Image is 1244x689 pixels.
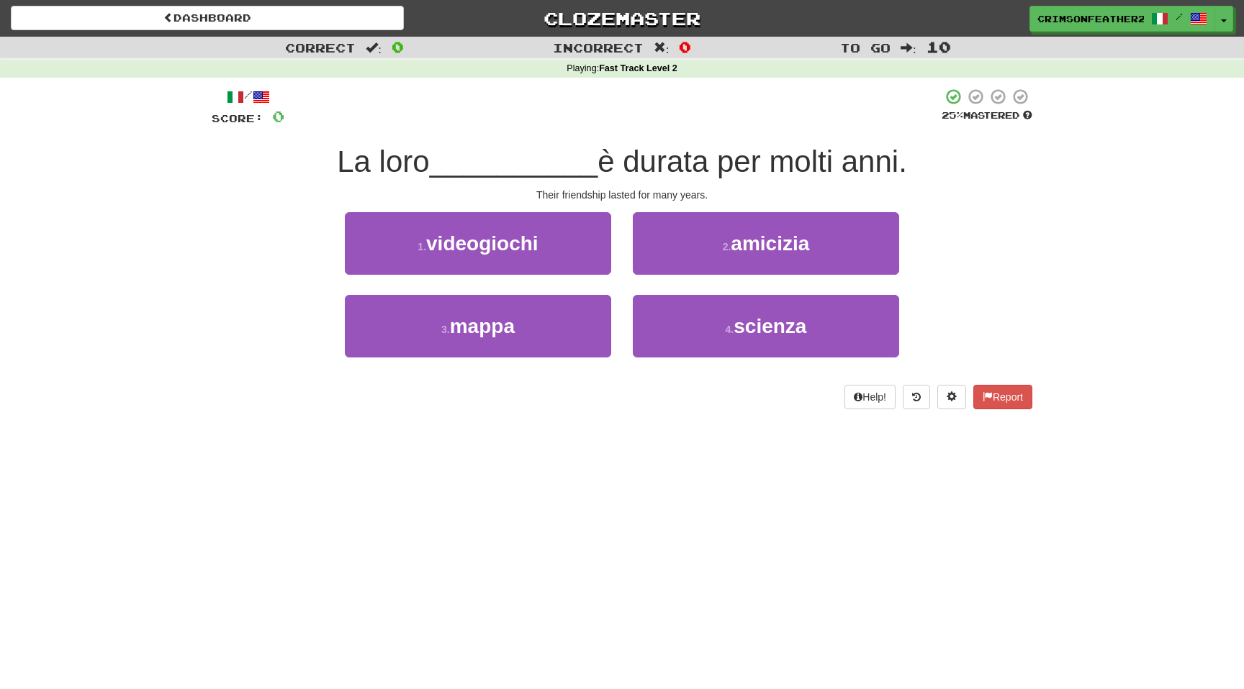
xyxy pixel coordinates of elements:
[901,42,916,54] span: :
[723,241,731,252] small: 2 .
[903,385,930,409] button: Round history (alt+y)
[844,385,896,409] button: Help!
[553,40,644,55] span: Incorrect
[345,212,611,275] button: 1.videogiochi
[1037,12,1144,25] span: CrimsonFeather2906
[942,109,963,121] span: 25 %
[212,112,263,124] span: Score:
[441,324,450,335] small: 3 .
[633,295,899,357] button: 4.scienza
[840,40,891,55] span: To go
[1029,6,1215,32] a: CrimsonFeather2906 /
[734,315,806,337] span: scienza
[425,6,819,31] a: Clozemaster
[731,232,809,255] span: amicizia
[430,145,598,178] span: __________
[212,188,1032,202] div: Their friendship lasted for many years.
[942,109,1032,122] div: Mastered
[599,63,677,73] strong: Fast Track Level 2
[418,241,426,252] small: 1 .
[654,42,670,54] span: :
[633,212,899,275] button: 2.amicizia
[345,295,611,357] button: 3.mappa
[272,107,284,125] span: 0
[1176,12,1183,22] span: /
[679,38,691,55] span: 0
[598,145,907,178] span: è durata per molti anni.
[726,324,734,335] small: 4 .
[285,40,356,55] span: Correct
[212,88,284,106] div: /
[927,38,951,55] span: 10
[426,232,538,255] span: videogiochi
[11,6,404,30] a: Dashboard
[392,38,404,55] span: 0
[973,385,1032,409] button: Report
[337,145,429,178] span: La loro
[366,42,382,54] span: :
[450,315,515,337] span: mappa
